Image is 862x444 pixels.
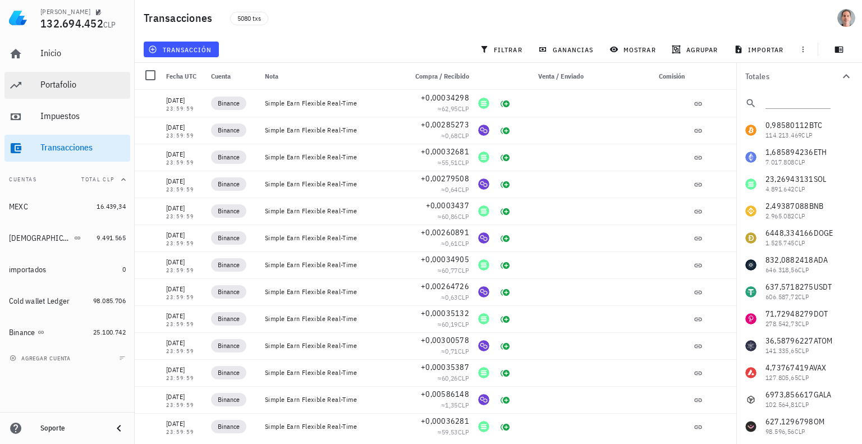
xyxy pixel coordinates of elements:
[218,421,240,432] span: Binance
[415,72,469,80] span: Compra / Recibido
[265,395,397,404] div: Simple Earn Flexible Real-Time
[9,296,70,306] div: Cold wallet Ledger
[438,212,469,221] span: ≈
[438,158,469,167] span: ≈
[540,45,593,54] span: ganancias
[445,185,458,194] span: 0,64
[421,416,469,426] span: +0,00036281
[458,293,469,301] span: CLP
[265,422,397,431] div: Simple Earn Flexible Real-Time
[150,45,212,54] span: transacción
[421,362,469,372] span: +0,00035387
[218,205,240,217] span: Binance
[478,313,489,324] div: SOL-icon
[97,234,126,242] span: 9.491.565
[81,176,114,183] span: Total CLP
[7,353,76,364] button: agregar cuenta
[166,418,202,429] div: [DATE]
[166,203,202,214] div: [DATE]
[265,287,397,296] div: Simple Earn Flexible Real-Time
[265,180,397,189] div: Simple Earn Flexible Real-Time
[438,266,469,274] span: ≈
[40,142,126,153] div: Transacciones
[166,149,202,160] div: [DATE]
[265,72,278,80] span: Nota
[166,257,202,268] div: [DATE]
[441,239,469,248] span: ≈
[166,122,202,133] div: [DATE]
[421,335,469,345] span: +0,00300578
[441,293,469,301] span: ≈
[421,389,469,399] span: +0,00586148
[260,63,402,90] div: Nota
[4,193,130,220] a: MEXC 16.439,34
[166,295,202,300] div: 23:59:59
[166,230,202,241] div: [DATE]
[736,63,862,90] button: Totales
[421,308,469,318] span: +0,00035132
[478,421,489,432] div: SOL-icon
[93,328,126,336] span: 25.100.742
[218,286,240,297] span: Binance
[40,7,90,16] div: [PERSON_NAME]
[218,125,240,136] span: Binance
[265,260,397,269] div: Simple Earn Flexible Real-Time
[458,212,469,221] span: CLP
[218,367,240,378] span: Binance
[478,367,489,378] div: SOL-icon
[421,281,469,291] span: +0,00264726
[608,63,689,90] div: Comisión
[265,234,397,242] div: Simple Earn Flexible Real-Time
[218,340,240,351] span: Binance
[421,147,469,157] span: +0,00032681
[478,232,489,244] div: POL-icon
[265,207,397,216] div: Simple Earn Flexible Real-Time
[421,120,469,130] span: +0,00285273
[482,45,522,54] span: filtrar
[421,254,469,264] span: +0,00034905
[166,402,202,408] div: 23:59:59
[166,241,202,246] div: 23:59:59
[421,227,469,237] span: +0,00260891
[605,42,663,57] button: mostrar
[438,374,469,382] span: ≈
[458,266,469,274] span: CLP
[166,72,196,80] span: Fecha UTC
[478,152,489,163] div: SOL-icon
[445,239,458,248] span: 0,61
[166,364,202,376] div: [DATE]
[265,341,397,350] div: Simple Earn Flexible Real-Time
[745,72,840,80] div: Totales
[421,93,469,103] span: +0,00034298
[612,45,656,54] span: mostrar
[166,95,202,106] div: [DATE]
[445,293,458,301] span: 0,63
[4,256,130,283] a: importados 0
[538,72,584,80] span: Venta / Enviado
[162,63,207,90] div: Fecha UTC
[458,185,469,194] span: CLP
[4,72,130,99] a: Portafolio
[478,340,489,351] div: POL-icon
[441,401,469,409] span: ≈
[166,376,202,381] div: 23:59:59
[438,428,469,436] span: ≈
[4,166,130,193] button: CuentasTotal CLP
[93,296,126,305] span: 98.085.706
[207,63,260,90] div: Cuenta
[478,178,489,190] div: POL-icon
[218,259,240,271] span: Binance
[218,394,240,405] span: Binance
[166,429,202,435] div: 23:59:59
[478,394,489,405] div: POL-icon
[218,178,240,190] span: Binance
[166,310,202,322] div: [DATE]
[265,99,397,108] div: Simple Earn Flexible Real-Time
[421,173,469,184] span: +0,00279508
[166,214,202,219] div: 23:59:59
[442,320,458,328] span: 60,19
[166,176,202,187] div: [DATE]
[736,45,784,54] span: importar
[837,9,855,27] div: avatar
[4,40,130,67] a: Inicio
